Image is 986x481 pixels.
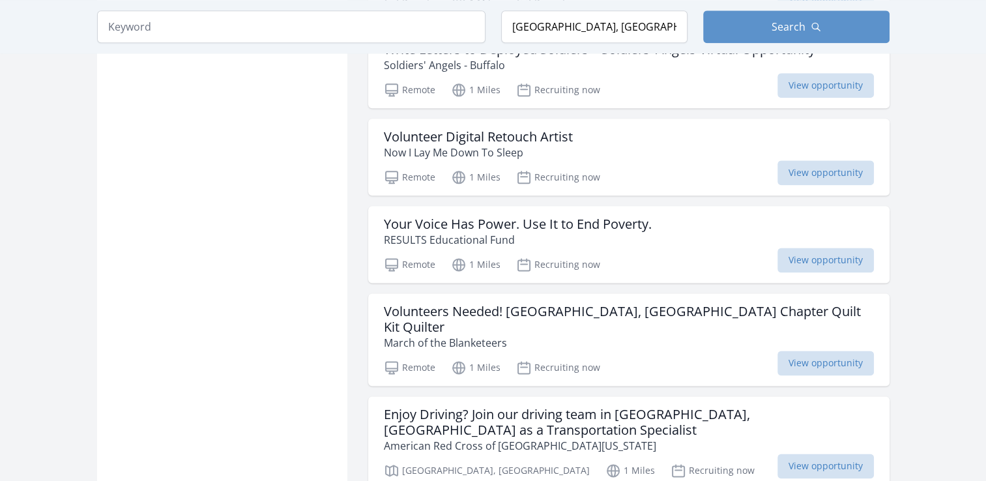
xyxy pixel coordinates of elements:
p: March of the Blanketeers [384,335,874,351]
p: 1 Miles [451,82,500,98]
p: Remote [384,169,435,185]
h3: Volunteer Digital Retouch Artist [384,129,573,145]
span: View opportunity [777,351,874,375]
p: RESULTS Educational Fund [384,232,652,248]
p: American Red Cross of [GEOGRAPHIC_DATA][US_STATE] [384,438,874,454]
p: Now I Lay Me Down To Sleep [384,145,573,160]
p: Remote [384,257,435,272]
span: View opportunity [777,73,874,98]
h3: Your Voice Has Power. Use It to End Poverty. [384,216,652,232]
p: Remote [384,82,435,98]
a: Volunteer Digital Retouch Artist Now I Lay Me Down To Sleep Remote 1 Miles Recruiting now View op... [368,119,890,196]
span: View opportunity [777,160,874,185]
p: Recruiting now [516,360,600,375]
button: Search [703,10,890,43]
a: Your Voice Has Power. Use It to End Poverty. RESULTS Educational Fund Remote 1 Miles Recruiting n... [368,206,890,283]
input: Location [501,10,688,43]
span: View opportunity [777,454,874,478]
p: Soldiers' Angels - Buffalo [384,57,815,73]
h3: Write Letters to Deployed Soldiers' - Soldiers' Angels Virtual Opportunity [384,42,815,57]
span: View opportunity [777,248,874,272]
a: Volunteers Needed! [GEOGRAPHIC_DATA], [GEOGRAPHIC_DATA] Chapter Quilt Kit Quilter March of the Bl... [368,293,890,386]
p: Recruiting now [516,257,600,272]
p: Remote [384,360,435,375]
input: Keyword [97,10,486,43]
p: 1 Miles [451,360,500,375]
a: Write Letters to Deployed Soldiers' - Soldiers' Angels Virtual Opportunity Soldiers' Angels - Buf... [368,31,890,108]
p: Recruiting now [671,463,755,478]
p: Recruiting now [516,82,600,98]
p: 1 Miles [451,257,500,272]
p: 1 Miles [451,169,500,185]
p: 1 Miles [605,463,655,478]
span: Search [772,19,805,35]
h3: Volunteers Needed! [GEOGRAPHIC_DATA], [GEOGRAPHIC_DATA] Chapter Quilt Kit Quilter [384,304,874,335]
p: [GEOGRAPHIC_DATA], [GEOGRAPHIC_DATA] [384,463,590,478]
p: Recruiting now [516,169,600,185]
h3: Enjoy Driving? Join our driving team in [GEOGRAPHIC_DATA], [GEOGRAPHIC_DATA] as a Transportation ... [384,407,874,438]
